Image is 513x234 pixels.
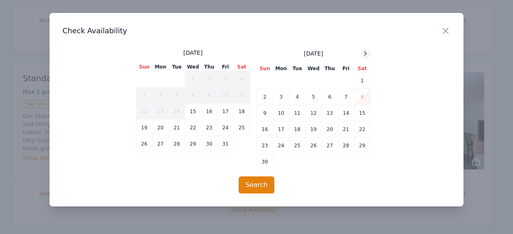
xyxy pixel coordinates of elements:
th: Tue [289,65,306,73]
th: Sat [354,65,371,73]
td: 3 [273,89,289,105]
td: 15 [185,103,201,120]
td: 6 [153,87,169,103]
td: 6 [322,89,338,105]
th: Fri [218,63,234,71]
td: 19 [136,120,153,136]
th: Sun [136,63,153,71]
td: 18 [289,121,306,137]
th: Fri [338,65,354,73]
td: 25 [289,137,306,154]
td: 13 [322,105,338,121]
td: 22 [185,120,201,136]
td: 2 [257,89,273,105]
td: 1 [354,73,371,89]
th: Wed [185,63,201,71]
td: 11 [234,87,250,103]
td: 20 [322,121,338,137]
th: Mon [153,63,169,71]
td: 30 [257,154,273,170]
td: 7 [338,89,354,105]
td: 14 [169,103,185,120]
td: 26 [136,136,153,152]
th: Wed [306,65,322,73]
td: 17 [218,103,234,120]
th: Thu [201,63,218,71]
th: Mon [273,65,289,73]
td: 12 [306,105,322,121]
td: 10 [218,87,234,103]
td: 23 [201,120,218,136]
button: Search [239,176,275,193]
td: 15 [354,105,371,121]
span: [DATE] [304,49,323,58]
td: 20 [153,120,169,136]
h3: Check Availability [63,26,450,36]
td: 14 [338,105,354,121]
td: 25 [234,120,250,136]
td: 8 [185,87,201,103]
td: 1 [185,71,201,87]
th: Tue [169,63,185,71]
td: 21 [169,120,185,136]
td: 4 [234,71,250,87]
td: 21 [338,121,354,137]
td: 27 [153,136,169,152]
td: 7 [169,87,185,103]
td: 27 [322,137,338,154]
td: 28 [169,136,185,152]
td: 16 [257,121,273,137]
td: 23 [257,137,273,154]
td: 4 [289,89,306,105]
td: 2 [201,71,218,87]
td: 18 [234,103,250,120]
td: 29 [185,136,201,152]
td: 10 [273,105,289,121]
td: 24 [218,120,234,136]
td: 3 [218,71,234,87]
td: 16 [201,103,218,120]
td: 19 [306,121,322,137]
td: 31 [218,136,234,152]
td: 24 [273,137,289,154]
td: 26 [306,137,322,154]
td: 5 [306,89,322,105]
td: 22 [354,121,371,137]
span: [DATE] [183,49,203,57]
td: 17 [273,121,289,137]
td: 5 [136,87,153,103]
td: 12 [136,103,153,120]
td: 9 [257,105,273,121]
td: 28 [338,137,354,154]
th: Thu [322,65,338,73]
td: 13 [153,103,169,120]
td: 11 [289,105,306,121]
th: Sat [234,63,250,71]
th: Sun [257,65,273,73]
td: 30 [201,136,218,152]
td: 8 [354,89,371,105]
td: 9 [201,87,218,103]
td: 29 [354,137,371,154]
